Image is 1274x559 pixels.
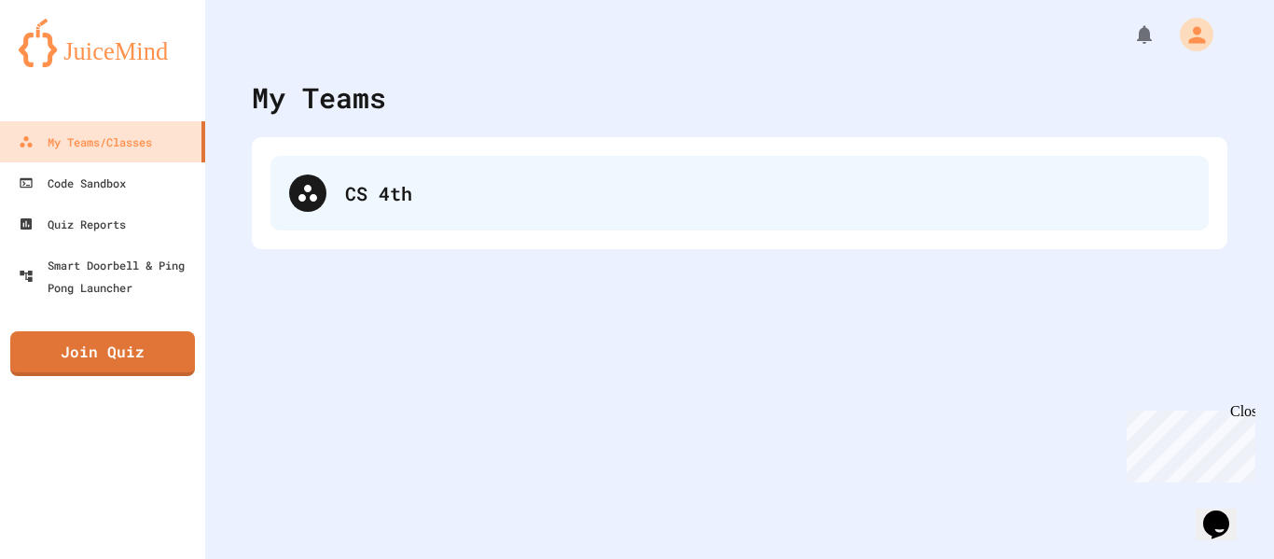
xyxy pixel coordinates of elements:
[1196,484,1255,540] iframe: chat widget
[252,77,386,119] div: My Teams
[10,331,195,376] a: Join Quiz
[345,179,1190,207] div: CS 4th
[19,172,126,194] div: Code Sandbox
[19,213,126,235] div: Quiz Reports
[1160,13,1218,56] div: My Account
[7,7,129,119] div: Chat with us now!Close
[270,156,1209,231] div: CS 4th
[19,131,152,153] div: My Teams/Classes
[1119,403,1255,482] iframe: chat widget
[19,19,187,67] img: logo-orange.svg
[1099,19,1160,50] div: My Notifications
[19,254,198,299] div: Smart Doorbell & Ping Pong Launcher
